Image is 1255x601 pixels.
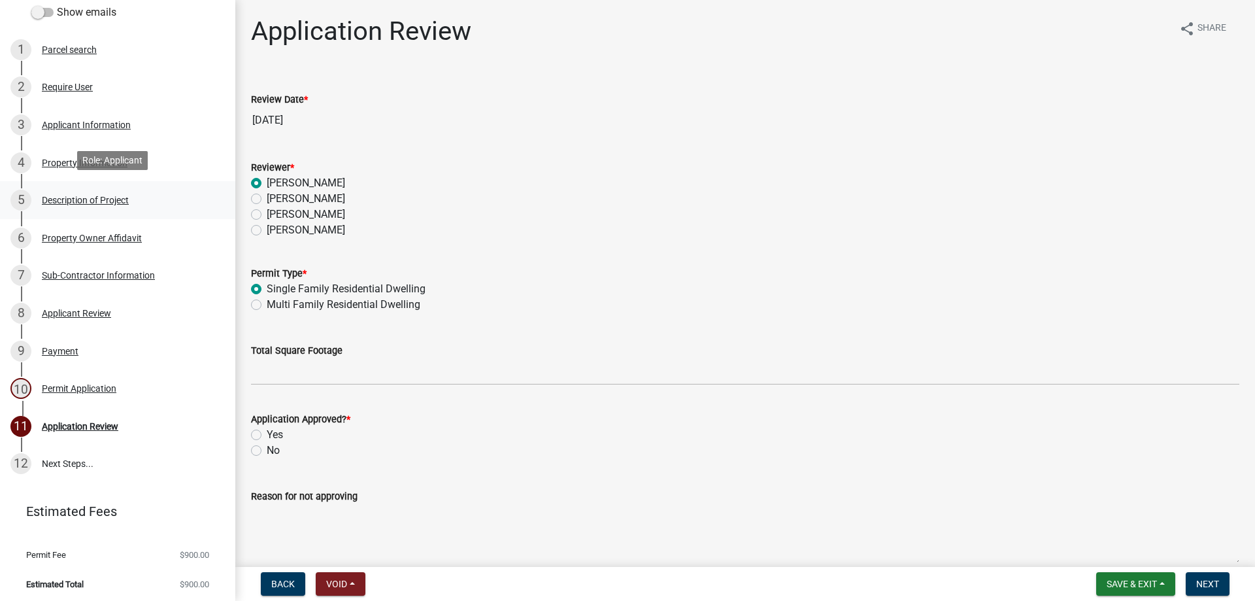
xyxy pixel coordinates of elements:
label: Reviewer [251,163,294,173]
div: 8 [10,303,31,324]
div: Property Owner Affidavit [42,233,142,243]
span: $900.00 [180,551,209,559]
div: 10 [10,378,31,399]
label: [PERSON_NAME] [267,222,345,238]
span: Permit Fee [26,551,66,559]
div: Role: Applicant [77,151,148,170]
label: Single Family Residential Dwelling [267,281,426,297]
i: share [1179,21,1195,37]
span: Estimated Total [26,580,84,589]
label: Show emails [31,5,116,20]
label: No [267,443,280,458]
label: Reason for not approving [251,492,358,502]
button: shareShare [1169,16,1237,41]
div: Application Review [42,422,118,431]
span: $900.00 [180,580,209,589]
button: Save & Exit [1096,572,1175,596]
div: Applicant Review [42,309,111,318]
div: 9 [10,341,31,362]
button: Next [1186,572,1230,596]
div: 12 [10,453,31,474]
span: Void [326,579,347,589]
label: Application Approved? [251,415,350,424]
label: Review Date [251,95,308,105]
label: Permit Type [251,269,307,279]
div: 2 [10,77,31,97]
div: 7 [10,265,31,286]
label: [PERSON_NAME] [267,207,345,222]
span: Save & Exit [1107,579,1157,589]
label: Yes [267,427,283,443]
div: 6 [10,228,31,249]
span: Next [1196,579,1219,589]
label: Multi Family Residential Dwelling [267,297,420,313]
h1: Application Review [251,16,471,47]
label: Total Square Footage [251,347,343,356]
div: Permit Application [42,384,116,393]
label: [PERSON_NAME] [267,175,345,191]
button: Back [261,572,305,596]
div: 1 [10,39,31,60]
span: Back [271,579,295,589]
div: Payment [42,347,78,356]
a: Estimated Fees [10,498,214,524]
label: [PERSON_NAME] [267,191,345,207]
span: Share [1197,21,1226,37]
div: Description of Project [42,196,129,205]
div: 5 [10,190,31,211]
div: 3 [10,114,31,135]
div: Property Information [42,158,127,167]
div: Parcel search [42,45,97,54]
div: Require User [42,82,93,92]
div: 4 [10,152,31,173]
div: Applicant Information [42,120,131,129]
div: Sub-Contractor Information [42,271,155,280]
button: Void [316,572,365,596]
div: 11 [10,416,31,437]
